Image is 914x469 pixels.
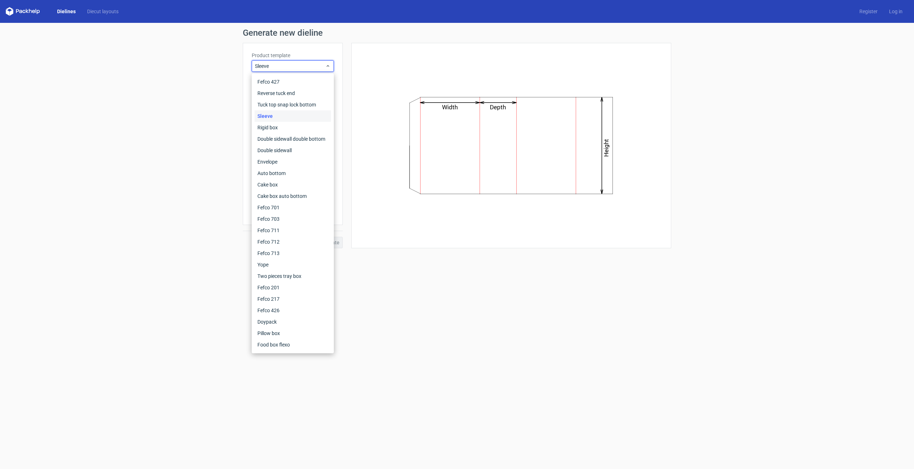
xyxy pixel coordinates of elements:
[255,339,331,350] div: Food box flexo
[255,305,331,316] div: Fefco 426
[255,76,331,88] div: Fefco 427
[255,133,331,145] div: Double sidewall double bottom
[490,104,506,111] text: Depth
[255,179,331,190] div: Cake box
[255,88,331,99] div: Reverse tuck end
[255,213,331,225] div: Fefco 703
[255,110,331,122] div: Sleeve
[255,282,331,293] div: Fefco 201
[255,190,331,202] div: Cake box auto bottom
[854,8,883,15] a: Register
[442,104,458,111] text: Width
[883,8,908,15] a: Log in
[255,156,331,168] div: Envelope
[255,168,331,179] div: Auto bottom
[255,248,331,259] div: Fefco 713
[255,99,331,110] div: Tuck top snap lock bottom
[243,29,671,37] h1: Generate new dieline
[603,139,610,157] text: Height
[255,270,331,282] div: Two pieces tray box
[255,236,331,248] div: Fefco 712
[252,52,334,59] label: Product template
[255,259,331,270] div: Yope
[255,225,331,236] div: Fefco 711
[255,63,325,70] span: Sleeve
[81,8,124,15] a: Diecut layouts
[255,202,331,213] div: Fefco 701
[255,316,331,328] div: Doypack
[255,145,331,156] div: Double sidewall
[255,122,331,133] div: Rigid box
[51,8,81,15] a: Dielines
[255,328,331,339] div: Pillow box
[255,293,331,305] div: Fefco 217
